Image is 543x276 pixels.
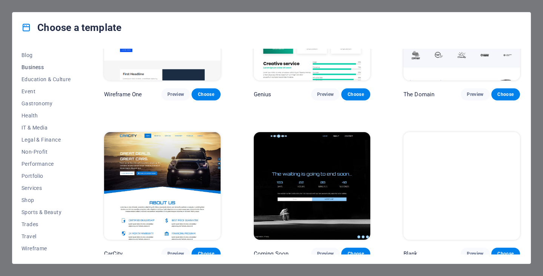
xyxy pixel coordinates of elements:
[21,76,71,82] span: Education & Culture
[341,248,370,260] button: Choose
[21,149,71,155] span: Non-Profit
[317,251,334,257] span: Preview
[104,91,142,98] p: Wireframe One
[21,185,71,191] span: Services
[21,97,71,109] button: Gastronomy
[21,122,71,134] button: IT & Media
[21,242,71,254] button: Wireframe
[104,250,123,257] p: CarCity
[21,233,71,239] span: Travel
[21,170,71,182] button: Portfolio
[192,248,220,260] button: Choose
[403,132,520,240] img: Blank
[497,251,514,257] span: Choose
[341,88,370,100] button: Choose
[403,91,434,98] p: The Domain
[21,158,71,170] button: Performance
[192,88,220,100] button: Choose
[461,248,489,260] button: Preview
[198,251,214,257] span: Choose
[21,64,71,70] span: Business
[311,88,340,100] button: Preview
[467,251,483,257] span: Preview
[347,91,364,97] span: Choose
[317,91,334,97] span: Preview
[254,250,289,257] p: Coming Soon
[21,22,121,34] h4: Choose a template
[254,91,271,98] p: Genius
[347,251,364,257] span: Choose
[254,132,370,240] img: Coming Soon
[491,88,520,100] button: Choose
[461,88,489,100] button: Preview
[21,230,71,242] button: Travel
[403,250,418,257] p: Blank
[161,88,190,100] button: Preview
[21,109,71,122] button: Health
[21,113,71,119] span: Health
[167,91,184,97] span: Preview
[21,182,71,194] button: Services
[21,88,71,94] span: Event
[21,197,71,203] span: Shop
[21,73,71,85] button: Education & Culture
[21,221,71,227] span: Trades
[21,161,71,167] span: Performance
[21,100,71,106] span: Gastronomy
[311,248,340,260] button: Preview
[21,245,71,251] span: Wireframe
[21,146,71,158] button: Non-Profit
[21,134,71,146] button: Legal & Finance
[21,206,71,218] button: Sports & Beauty
[491,248,520,260] button: Choose
[467,91,483,97] span: Preview
[198,91,214,97] span: Choose
[21,137,71,143] span: Legal & Finance
[161,248,190,260] button: Preview
[21,85,71,97] button: Event
[21,49,71,61] button: Blog
[21,173,71,179] span: Portfolio
[167,251,184,257] span: Preview
[21,61,71,73] button: Business
[21,125,71,131] span: IT & Media
[21,194,71,206] button: Shop
[21,209,71,215] span: Sports & Beauty
[21,52,71,58] span: Blog
[21,218,71,230] button: Trades
[497,91,514,97] span: Choose
[104,132,221,240] img: CarCity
